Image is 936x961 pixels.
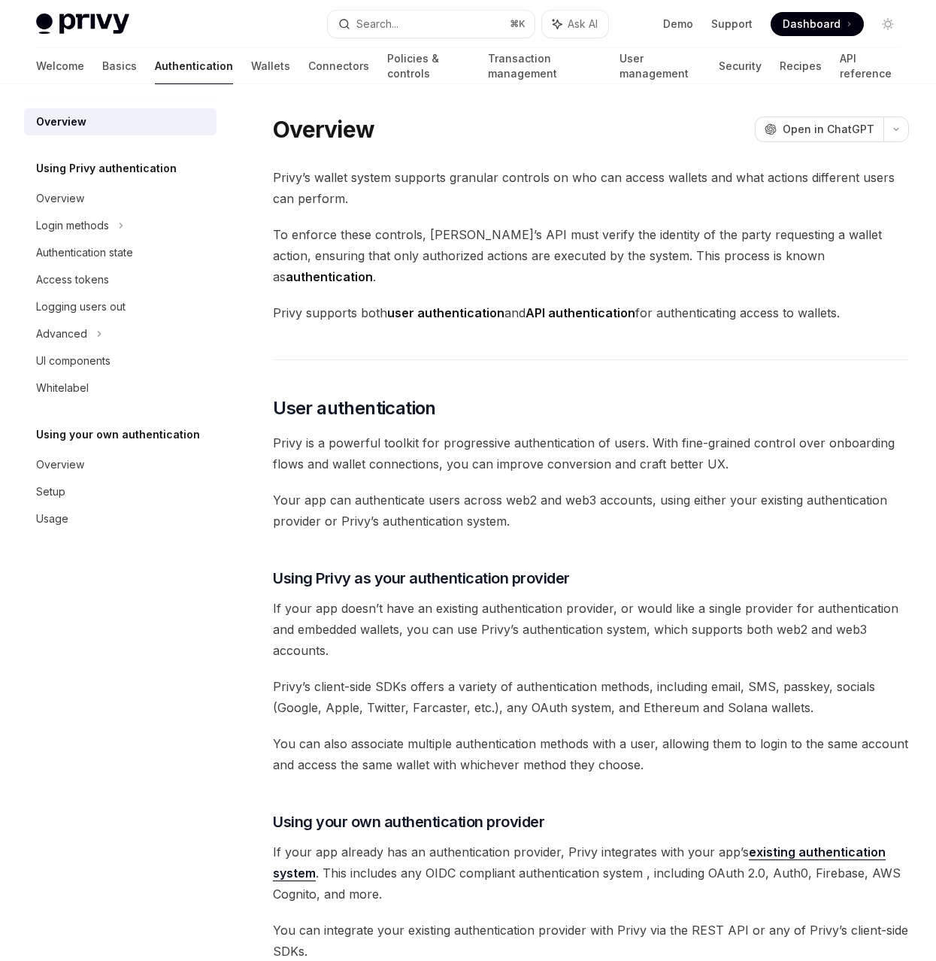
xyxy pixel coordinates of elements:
[36,379,89,397] div: Whitelabel
[36,113,86,131] div: Overview
[36,189,84,208] div: Overview
[273,568,570,589] span: Using Privy as your authentication provider
[36,48,84,84] a: Welcome
[24,347,217,374] a: UI components
[542,11,608,38] button: Ask AI
[273,167,909,209] span: Privy’s wallet system supports granular controls on who can access wallets and what actions diffe...
[36,456,84,474] div: Overview
[387,305,504,320] strong: user authentication
[36,510,68,528] div: Usage
[24,293,217,320] a: Logging users out
[876,12,900,36] button: Toggle dark mode
[783,17,841,32] span: Dashboard
[24,185,217,212] a: Overview
[328,11,534,38] button: Search...⌘K
[24,239,217,266] a: Authentication state
[273,598,909,661] span: If your app doesn’t have an existing authentication provider, or would like a single provider for...
[711,17,753,32] a: Support
[24,374,217,402] a: Whitelabel
[273,676,909,718] span: Privy’s client-side SDKs offers a variety of authentication methods, including email, SMS, passke...
[36,426,200,444] h5: Using your own authentication
[273,841,909,905] span: If your app already has an authentication provider, Privy integrates with your app’s . This inclu...
[273,490,909,532] span: Your app can authenticate users across web2 and web3 accounts, using either your existing authent...
[619,48,701,84] a: User management
[155,48,233,84] a: Authentication
[286,269,373,284] strong: authentication
[273,116,374,143] h1: Overview
[36,325,87,343] div: Advanced
[36,271,109,289] div: Access tokens
[273,224,909,287] span: To enforce these controls, [PERSON_NAME]’s API must verify the identity of the party requesting a...
[273,811,544,832] span: Using your own authentication provider
[24,108,217,135] a: Overview
[273,432,909,474] span: Privy is a powerful toolkit for progressive authentication of users. With fine-grained control ov...
[24,266,217,293] a: Access tokens
[510,18,526,30] span: ⌘ K
[36,14,129,35] img: light logo
[36,244,133,262] div: Authentication state
[526,305,635,320] strong: API authentication
[771,12,864,36] a: Dashboard
[308,48,369,84] a: Connectors
[36,298,126,316] div: Logging users out
[356,15,398,33] div: Search...
[719,48,762,84] a: Security
[36,159,177,177] h5: Using Privy authentication
[755,117,883,142] button: Open in ChatGPT
[24,451,217,478] a: Overview
[780,48,822,84] a: Recipes
[24,505,217,532] a: Usage
[36,352,111,370] div: UI components
[36,483,65,501] div: Setup
[387,48,470,84] a: Policies & controls
[102,48,137,84] a: Basics
[488,48,602,84] a: Transaction management
[24,478,217,505] a: Setup
[273,733,909,775] span: You can also associate multiple authentication methods with a user, allowing them to login to the...
[568,17,598,32] span: Ask AI
[783,122,874,137] span: Open in ChatGPT
[840,48,900,84] a: API reference
[273,396,436,420] span: User authentication
[251,48,290,84] a: Wallets
[36,217,109,235] div: Login methods
[663,17,693,32] a: Demo
[273,302,909,323] span: Privy supports both and for authenticating access to wallets.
